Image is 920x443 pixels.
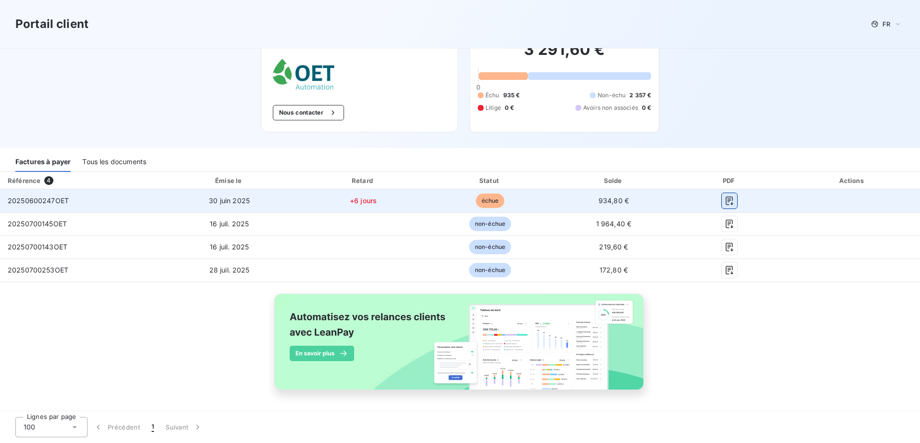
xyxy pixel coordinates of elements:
span: non-échue [469,240,511,254]
span: 2 357 € [629,91,651,100]
span: 20250600247OET [8,196,69,205]
span: 934,80 € [599,196,629,205]
button: Nous contacter [273,105,344,120]
span: 30 juin 2025 [209,196,250,205]
span: Échu [486,91,499,100]
span: 4 [44,176,53,185]
span: non-échue [469,263,511,277]
div: Émise le [162,176,297,185]
button: 1 [146,417,160,437]
span: échue [476,194,505,208]
span: 0 [476,83,480,91]
div: Référence [8,177,40,184]
img: Company logo [273,59,334,90]
span: Litige [486,104,501,112]
button: Suivant [160,417,208,437]
h2: 3 291,60 € [478,40,651,69]
button: Précédent [88,417,146,437]
span: 1 [152,422,154,432]
img: banner [266,288,654,406]
span: 16 juil. 2025 [210,220,249,228]
span: 935 € [503,91,520,100]
div: Solde [555,176,673,185]
span: 16 juil. 2025 [210,243,249,251]
span: 0 € [642,104,651,112]
span: +6 jours [350,196,377,205]
span: 0 € [505,104,514,112]
div: Tous les documents [82,152,146,172]
h3: Portail client [15,15,89,33]
span: FR [882,20,890,28]
span: 20250700145OET [8,220,67,228]
span: 20250700253OET [8,266,68,274]
div: PDF [677,176,782,185]
span: 28 juil. 2025 [209,266,250,274]
span: 172,80 € [600,266,628,274]
div: Retard [301,176,426,185]
div: Factures à payer [15,152,71,172]
span: 100 [24,422,35,432]
div: Statut [429,176,550,185]
span: 219,60 € [599,243,628,251]
span: Avoirs non associés [583,104,638,112]
span: non-échue [469,217,511,231]
div: Actions [786,176,918,185]
span: Non-échu [598,91,626,100]
span: 20250700143OET [8,243,67,251]
span: 1 964,40 € [596,220,632,228]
